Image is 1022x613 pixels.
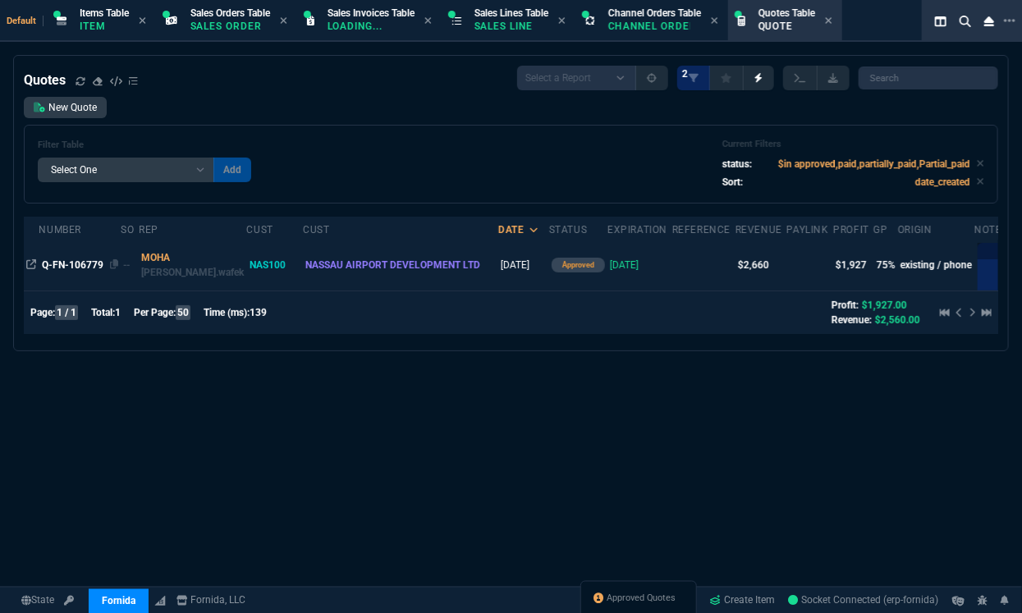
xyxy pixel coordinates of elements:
[250,259,286,271] span: NAS100
[875,314,920,326] span: $2,560.00
[898,223,933,236] div: origin
[607,240,672,290] td: [DATE]
[139,223,158,236] div: Rep
[190,20,270,33] p: Sales Order
[172,593,251,608] a: msbcCompanyName
[607,592,676,606] span: Approved Quotes
[608,7,701,19] span: Channel Orders Table
[498,240,549,290] td: [DATE]
[832,300,859,311] span: Profit:
[859,66,998,89] input: Search
[139,15,146,28] nx-icon: Close Tab
[55,305,78,320] span: 1 / 1
[39,223,81,236] div: Number
[703,588,782,613] a: Create Item
[280,15,287,28] nx-icon: Close Tab
[204,307,250,318] span: Time (ms):
[250,307,267,318] span: 139
[1004,13,1015,29] nx-icon: Open New Tab
[915,176,970,188] code: date_created
[978,11,1001,31] nx-icon: Close Workbench
[190,7,270,19] span: Sales Orders Table
[672,240,736,290] td: undefined
[474,7,548,19] span: Sales Lines Table
[42,259,103,271] span: Q-FN-106779
[24,71,66,90] h4: Quotes
[758,7,815,19] span: Quotes Table
[16,593,59,608] a: Global State
[722,175,743,190] p: Sort:
[758,20,815,33] p: Quote
[738,259,769,271] span: $2,660
[873,223,887,236] div: GP
[141,250,244,265] p: MOHA
[7,16,44,26] span: Default
[682,67,688,80] span: 2
[139,240,246,290] td: double click to filter by Rep
[30,307,55,318] span: Page:
[901,258,972,272] p: existing / phone
[24,97,107,118] a: New Quote
[558,15,566,28] nx-icon: Close Tab
[328,7,415,19] span: Sales Invoices Table
[474,20,548,33] p: Sales Line
[778,158,970,170] code: $in approved,paid,partially_paid,Partial_paid
[59,593,79,608] a: API TOKEN
[833,223,869,236] div: profit
[672,223,731,236] div: Reference
[832,314,872,326] span: Revenue:
[91,307,115,318] span: Total:
[134,307,176,318] span: Per Page:
[176,305,190,320] span: 50
[786,223,828,236] div: PayLink
[722,139,984,150] h6: Current Filters
[305,259,480,271] span: NASSAU AIRPORT DEVELOPMENT LTD
[711,15,718,28] nx-icon: Close Tab
[836,259,867,271] span: $1,927
[115,307,121,318] span: 1
[303,223,329,236] div: Cust
[608,20,690,33] p: Channel Order
[498,223,524,236] div: Date
[121,240,139,290] td: Open SO in Expanded View
[825,15,832,28] nx-icon: Close Tab
[736,223,782,236] div: Revenue
[789,593,939,608] a: p8Zklw4yz2o1sQ5SAAFj
[974,223,1008,236] div: Notes
[80,7,129,19] span: Items Table
[80,20,129,33] p: Item
[141,265,244,280] p: [PERSON_NAME].wafek
[123,258,132,272] div: --
[953,11,978,31] nx-icon: Search
[549,223,588,236] div: Status
[877,259,896,271] span: 75%
[246,223,273,236] div: Cust
[607,223,667,236] div: Expiration
[26,259,36,271] nx-icon: Open In Opposite Panel
[722,157,752,172] p: status:
[424,15,432,28] nx-icon: Close Tab
[789,595,939,606] span: Socket Connected (erp-fornida)
[38,140,251,151] h6: Filter Table
[328,20,410,33] p: Loading...
[928,11,953,31] nx-icon: Split Panels
[121,223,134,236] div: SO
[862,300,907,311] span: $1,927.00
